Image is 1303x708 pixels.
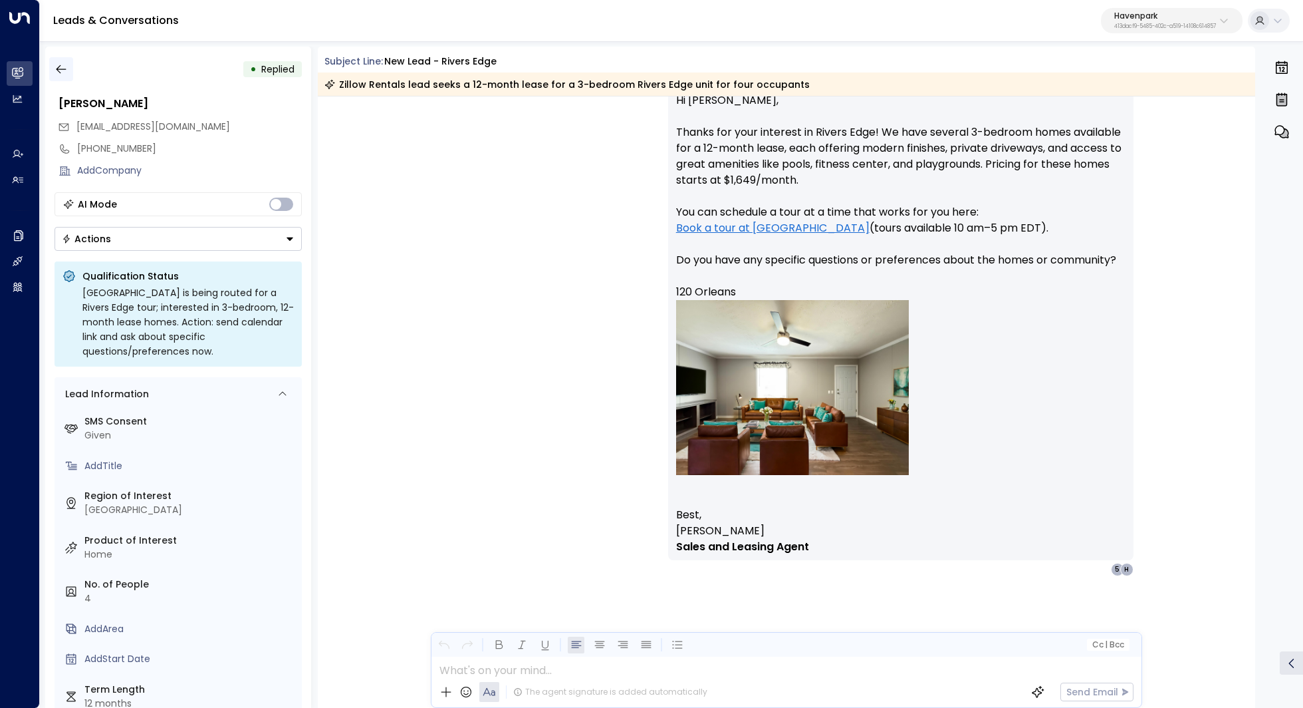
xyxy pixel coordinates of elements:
div: Lead Information [60,387,149,401]
strong: Sales and Leasing Agent [676,539,809,554]
img: 0e12fd8b-3751-4b58-b3b9-3a2d727bd194 [676,300,909,475]
div: Home [84,548,296,562]
div: Zillow Rentals lead seeks a 12-month lease for a 3-bedroom Rivers Edge unit for four occupants [324,78,810,91]
span: tamirraroneybenjamin@gmail.com [76,120,230,134]
div: AddArea [84,622,296,636]
div: AddCompany [77,164,302,178]
div: Button group with a nested menu [55,227,302,251]
div: [GEOGRAPHIC_DATA] is being routed for a Rivers Edge tour; interested in 3-bedroom, 12-month lease... [82,285,294,359]
span: Cc Bcc [1092,640,1124,649]
span: Replied [261,63,295,76]
div: Given [84,429,296,442]
span: [PERSON_NAME] [676,523,765,539]
p: Havenpark [1114,12,1216,20]
label: Region of Interest [84,489,296,503]
p: Hi [PERSON_NAME], Thanks for your interest in Rivers Edge! We have several 3-bedroom homes availa... [676,92,1125,507]
span: Best, [676,507,701,523]
div: 4 [84,592,296,606]
label: SMS Consent [84,415,296,429]
a: Book a tour at [GEOGRAPHIC_DATA] [676,220,870,236]
div: AddStart Date [84,652,296,666]
button: Cc|Bcc [1086,639,1129,651]
div: • [250,57,257,81]
button: Redo [459,637,475,653]
div: [PHONE_NUMBER] [77,142,302,156]
button: Actions [55,227,302,251]
label: No. of People [84,578,296,592]
span: [EMAIL_ADDRESS][DOMAIN_NAME] [76,120,230,133]
p: 413dacf9-5485-402c-a519-14108c614857 [1114,24,1216,29]
a: Leads & Conversations [53,13,179,28]
button: Havenpark413dacf9-5485-402c-a519-14108c614857 [1101,8,1243,33]
div: New Lead - Rivers Edge [384,55,497,69]
div: 5 [1111,563,1124,576]
button: Undo [435,637,452,653]
div: The agent signature is added automatically [513,686,707,698]
p: Qualification Status [82,269,294,283]
div: [GEOGRAPHIC_DATA] [84,503,296,517]
span: Subject Line: [324,55,383,68]
div: AI Mode [78,198,117,211]
span: | [1105,640,1108,649]
div: Actions [62,233,111,245]
div: H [1120,563,1133,576]
div: AddTitle [84,459,296,473]
label: Term Length [84,683,296,697]
label: Product of Interest [84,534,296,548]
div: [PERSON_NAME] [59,96,302,112]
